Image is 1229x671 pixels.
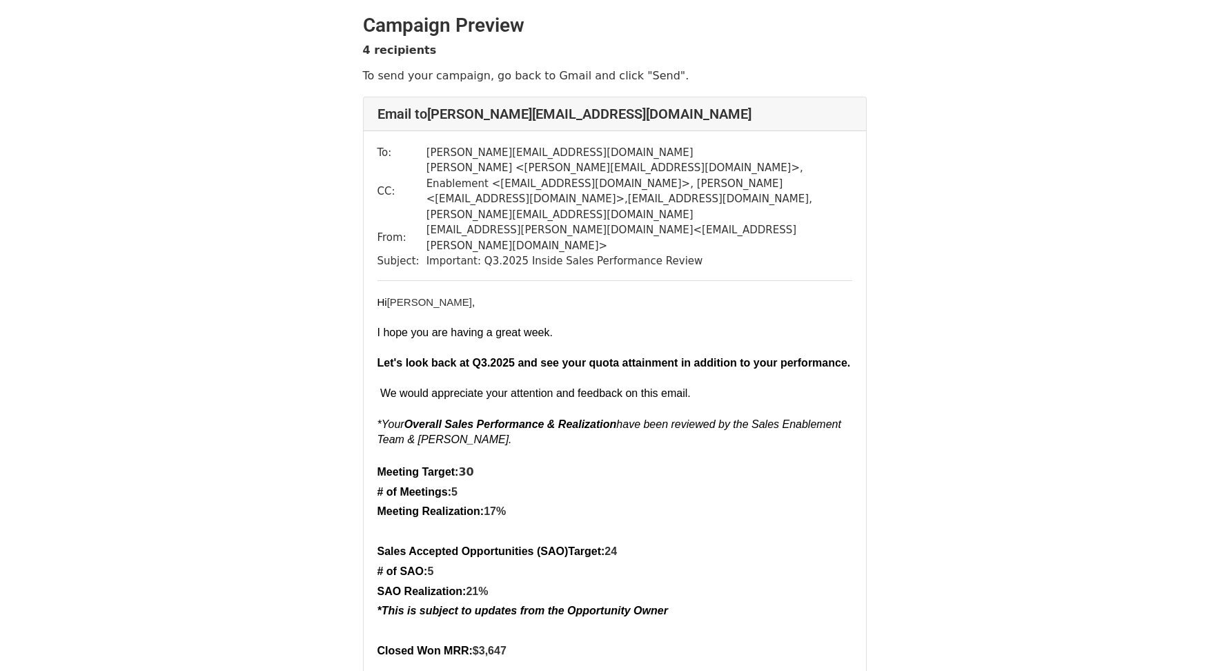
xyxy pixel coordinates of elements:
span: Overall Sales Performance & Realization [404,418,617,430]
h2: Campaign Preview [363,14,867,37]
strong: 4 recipients [363,43,437,57]
td: [EMAIL_ADDRESS][PERSON_NAME][DOMAIN_NAME] < [EMAIL_ADDRESS][PERSON_NAME][DOMAIN_NAME] > [426,222,852,253]
span: We would appreciate your attention and feedback on this email. [380,387,691,399]
span: Hi [377,296,387,308]
span: and see your quota attainment in addition to your performance. [518,357,850,369]
font: 24 [377,545,618,557]
span: *Your [377,418,404,430]
span: Meeting Realization: [377,505,484,517]
span: have been reviewed by the Sales Enablement Team & [PERSON_NAME]. [377,418,841,445]
td: From: [377,222,426,253]
td: Subject: [377,253,426,269]
td: CC: [377,160,426,222]
font: [PERSON_NAME] [377,296,475,308]
span: Target: [568,545,604,557]
font: $3,647 [377,645,507,657]
h4: Email to [PERSON_NAME][EMAIL_ADDRESS][DOMAIN_NAME] [377,106,852,122]
font: 5 [377,565,434,577]
b: 30 [458,465,473,478]
td: [PERSON_NAME][EMAIL_ADDRESS][DOMAIN_NAME] [426,145,852,161]
p: To send your campaign, go back to Gmail and click "Send". [363,68,867,83]
span: # of SAO: [377,565,428,577]
font: I hope you are having a great week. [377,327,553,338]
span: Let's look back at Q3.2025 [377,357,515,369]
span: *This is subject to updates from the Opportunity Owner [377,605,668,616]
span: SAO Realization: [377,585,466,597]
td: [PERSON_NAME] < [PERSON_NAME][EMAIL_ADDRESS][DOMAIN_NAME] >, Enablement < [EMAIL_ADDRESS][DOMAIN_... [426,160,852,222]
span: Closed Won MRR: [377,645,473,657]
font: 17% [377,505,507,517]
td: To: [377,145,426,161]
font: 5 [377,486,458,498]
span: Sales Accepted Opportunities (SAO) [377,545,569,557]
font: 21% [377,585,489,597]
span: , [472,296,475,308]
span: # of Meetings: [377,486,452,498]
b: Meeting Target: [377,466,459,478]
td: Important: Q3.2025 Inside Sales Performance Review [426,253,852,269]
